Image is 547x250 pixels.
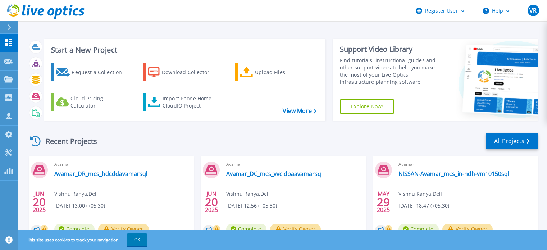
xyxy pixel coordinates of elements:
[51,63,131,81] a: Request a Collection
[54,160,190,168] span: Avamar
[54,190,98,198] span: Vishnu Ranya , Dell
[340,57,443,86] div: Find tutorials, instructional guides and other support videos to help you make the most of your L...
[398,160,534,168] span: Avamar
[398,224,439,235] span: Complete
[70,95,128,109] div: Cloud Pricing Calculator
[28,132,107,150] div: Recent Projects
[51,46,316,54] h3: Start a New Project
[54,202,105,210] span: [DATE] 13:00 (+05:30)
[205,189,218,215] div: JUN 2025
[226,190,270,198] span: Vishnu Ranya , Dell
[529,8,537,13] span: VR
[398,170,509,177] a: NISSAN-Avamar_mcs_in-ndh-vm10150sql
[377,199,390,205] span: 29
[205,199,218,205] span: 20
[340,99,395,114] a: Explore Now!
[54,224,95,235] span: Complete
[127,233,147,246] button: OK
[340,45,443,54] div: Support Video Library
[143,63,223,81] a: Download Collector
[486,133,538,149] a: All Projects
[54,170,147,177] a: Avamar_DR_mcs_hdcddavamarsql
[33,199,46,205] span: 20
[98,224,149,235] button: Verify Owner
[270,224,321,235] button: Verify Owner
[226,160,361,168] span: Avamar
[377,189,390,215] div: MAY 2025
[442,224,493,235] button: Verify Owner
[235,63,315,81] a: Upload Files
[226,224,266,235] span: Complete
[162,65,219,79] div: Download Collector
[51,93,131,111] a: Cloud Pricing Calculator
[283,108,316,114] a: View More
[398,202,449,210] span: [DATE] 18:47 (+05:30)
[32,189,46,215] div: JUN 2025
[226,170,323,177] a: Avamar_DC_mcs_vvcidpaavamarsql
[226,202,277,210] span: [DATE] 12:56 (+05:30)
[20,233,147,246] span: This site uses cookies to track your navigation.
[163,95,219,109] div: Import Phone Home CloudIQ Project
[398,190,442,198] span: Vishnu Ranya , Dell
[72,65,129,79] div: Request a Collection
[255,65,313,79] div: Upload Files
